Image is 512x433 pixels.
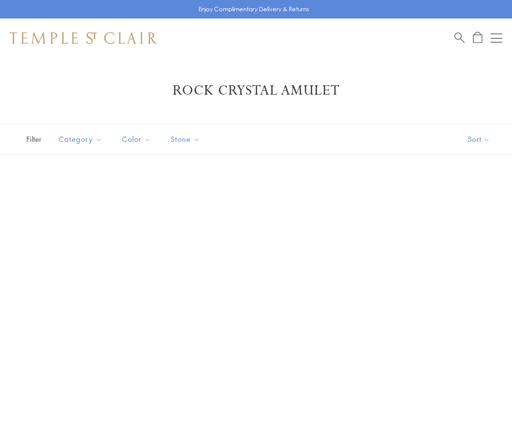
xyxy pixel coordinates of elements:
[117,133,158,145] span: Color
[163,128,208,150] button: Stone
[24,82,488,99] h1: Rock Crystal Amulet
[115,128,158,150] button: Color
[446,124,512,154] button: Show sort by
[454,32,465,44] a: Search
[491,32,502,44] button: Open navigation
[54,133,110,145] span: Category
[473,32,482,44] a: Open Shopping Bag
[198,4,309,14] p: Enjoy Complimentary Delivery & Returns
[51,128,110,150] button: Category
[10,32,157,44] img: Temple St. Clair
[166,133,208,145] span: Stone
